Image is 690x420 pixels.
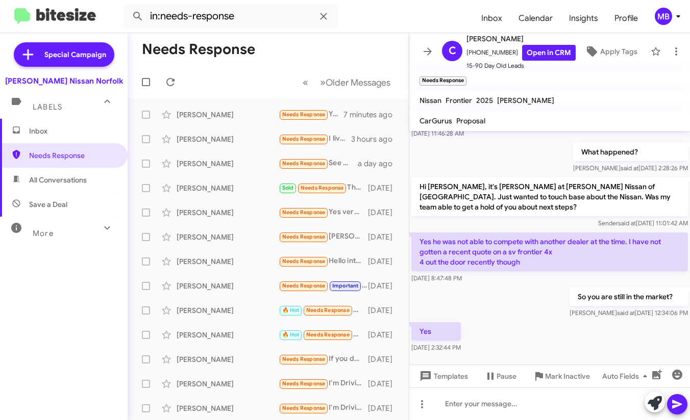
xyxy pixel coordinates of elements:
[510,4,561,33] a: Calendar
[279,304,368,316] div: Do you have any manuals in stock atm?
[29,126,116,136] span: Inbox
[545,367,590,385] span: Mark Inactive
[279,378,368,389] div: I'm Driving - Sent from My Car
[456,116,485,125] span: Proposal
[570,287,688,306] p: So you are still in the market?
[5,76,123,86] div: [PERSON_NAME] Nissan Norfolk
[476,96,493,105] span: 2025
[279,280,368,292] div: How late are you available for appraisal?
[279,402,368,414] div: I'm Driving - Sent from My Car
[411,274,462,282] span: [DATE] 8:47:48 PM
[368,403,401,413] div: [DATE]
[177,134,279,144] div: [PERSON_NAME]
[525,367,598,385] button: Mark Inactive
[14,42,114,67] a: Special Campaign
[368,183,401,193] div: [DATE]
[576,42,646,61] button: Apply Tags
[282,111,326,118] span: Needs Response
[282,331,300,338] span: 🔥 Hot
[411,322,461,340] p: Yes
[279,206,368,218] div: Yes very well
[368,379,401,389] div: [DATE]
[282,307,300,313] span: 🔥 Hot
[617,309,635,317] span: said at
[314,72,397,93] button: Next
[606,4,646,33] a: Profile
[297,72,397,93] nav: Page navigation example
[282,160,326,167] span: Needs Response
[177,281,279,291] div: [PERSON_NAME]
[368,232,401,242] div: [DATE]
[306,331,350,338] span: Needs Response
[602,367,651,385] span: Auto Fields
[411,232,688,271] p: Yes he was not able to compete with another dealer at the time. I have not gotten a recent quote ...
[368,305,401,316] div: [DATE]
[177,330,279,340] div: [PERSON_NAME]
[279,157,358,169] div: See my last text
[282,233,326,240] span: Needs Response
[282,356,326,362] span: Needs Response
[177,183,279,193] div: [PERSON_NAME]
[177,379,279,389] div: [PERSON_NAME]
[368,354,401,364] div: [DATE]
[177,305,279,316] div: [PERSON_NAME]
[420,76,466,86] small: Needs Response
[476,367,525,385] button: Pause
[621,164,638,172] span: said at
[351,134,401,144] div: 3 hours ago
[655,8,672,25] div: MB
[411,344,461,351] span: [DATE] 2:32:44 PM
[44,49,106,60] span: Special Campaign
[411,177,688,216] p: Hi [PERSON_NAME], it's [PERSON_NAME] at [PERSON_NAME] Nissan of [GEOGRAPHIC_DATA]. Just wanted to...
[446,96,472,105] span: Frontier
[466,61,576,71] span: 15-90 Day Old Leads
[417,367,468,385] span: Templates
[177,403,279,413] div: [PERSON_NAME]
[297,72,314,93] button: Previous
[420,116,452,125] span: CarGurus
[497,96,554,105] span: [PERSON_NAME]
[570,309,688,317] span: [PERSON_NAME] [DATE] 12:34:06 PM
[368,281,401,291] div: [DATE]
[177,159,279,169] div: [PERSON_NAME]
[282,209,326,216] span: Needs Response
[573,143,688,161] p: What happened?
[303,76,308,89] span: «
[124,4,338,29] input: Search
[306,307,350,313] span: Needs Response
[618,219,636,227] span: said at
[282,282,326,289] span: Needs Response
[29,199,67,209] span: Save a Deal
[343,110,401,120] div: 7 minutes ago
[279,109,343,120] div: Yes
[368,330,401,340] div: [DATE]
[142,41,255,58] h1: Needs Response
[279,255,368,267] div: Hello interested in a Nissan maxima
[282,185,294,191] span: Sold
[466,45,576,61] span: [PHONE_NUMBER]
[33,229,54,238] span: More
[326,77,390,88] span: Older Messages
[177,354,279,364] div: [PERSON_NAME]
[320,76,326,89] span: »
[420,96,441,105] span: Nissan
[466,33,576,45] span: [PERSON_NAME]
[279,182,368,194] div: Thanks very much.
[279,133,351,145] div: I live in [GEOGRAPHIC_DATA], and I think my family made the executive decision to get a hybrid hi...
[409,367,476,385] button: Templates
[301,185,344,191] span: Needs Response
[598,219,688,227] span: Sender [DATE] 11:01:42 AM
[522,45,576,61] a: Open in CRM
[473,4,510,33] a: Inbox
[561,4,606,33] a: Insights
[29,150,116,161] span: Needs Response
[177,232,279,242] div: [PERSON_NAME]
[282,380,326,387] span: Needs Response
[282,258,326,265] span: Needs Response
[332,282,359,289] span: Important
[411,129,464,137] span: [DATE] 11:46:28 AM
